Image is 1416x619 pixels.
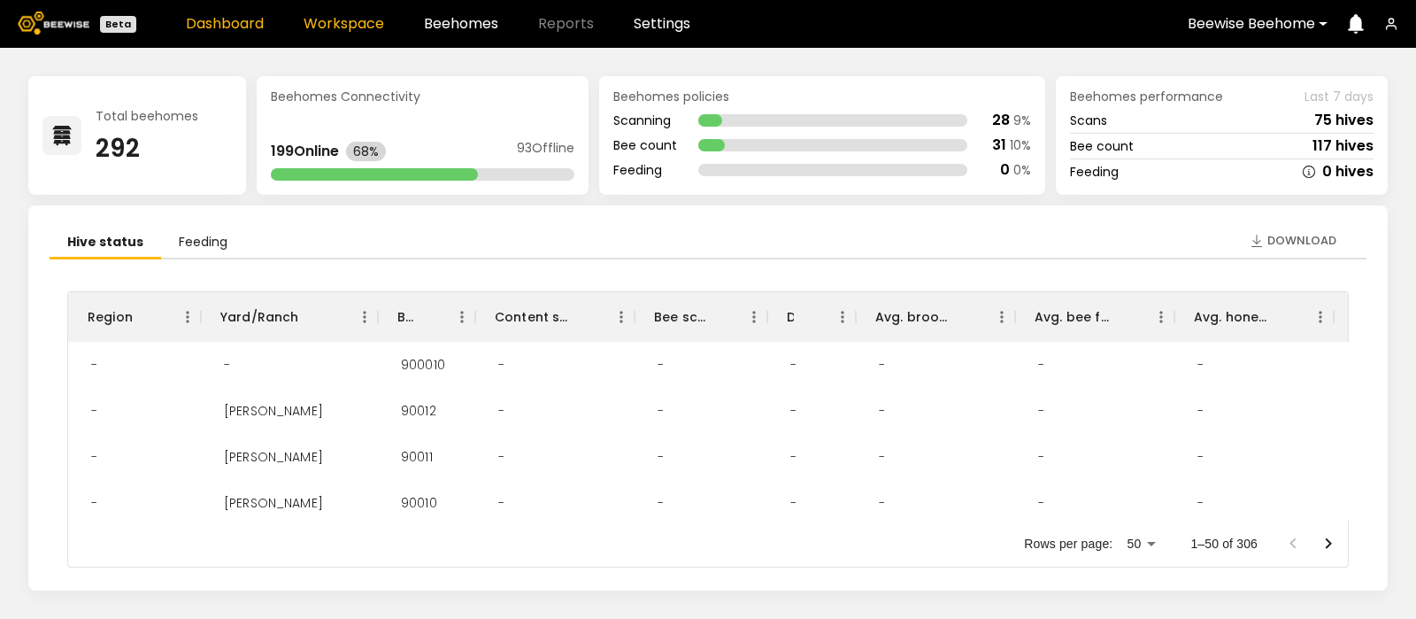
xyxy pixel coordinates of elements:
div: - [484,434,519,480]
span: Beehomes performance [1070,90,1223,103]
div: 68% [346,142,386,161]
div: 50 [1120,531,1162,557]
button: Sort [133,305,158,329]
div: - [643,388,678,434]
div: - [643,480,678,526]
div: - [776,388,811,434]
div: - [1024,434,1058,480]
div: - [1343,480,1377,526]
div: Avg. bee frames [1015,292,1174,342]
div: 90012 [387,388,450,434]
span: Download [1267,232,1336,250]
a: Beehomes [424,17,498,31]
div: 199 Online [271,144,339,159]
div: 0 % [1013,164,1031,176]
div: Stella [210,434,337,480]
div: - [77,388,112,434]
button: Menu [989,304,1015,330]
li: Hive status [50,227,161,259]
li: Feeding [161,227,245,259]
button: Menu [1307,304,1334,330]
div: 75 hives [1314,113,1374,128]
div: - [776,480,811,526]
div: - [210,342,244,388]
div: Feeding [613,164,677,176]
div: - [865,342,899,388]
button: Sort [413,305,438,329]
div: - [484,388,519,434]
div: Beta [100,16,136,33]
button: Sort [794,305,819,329]
span: Last 7 days [1304,90,1374,103]
div: Beehomes Connectivity [271,90,574,103]
button: Menu [608,304,635,330]
div: 0 [1000,163,1010,177]
div: Bee count [613,139,677,151]
div: - [1183,480,1218,526]
div: Avg. honey frames [1194,292,1272,342]
div: Avg. brood frames [856,292,1015,342]
button: Menu [174,304,201,330]
div: - [1183,434,1218,480]
div: - [865,480,899,526]
div: - [484,342,519,388]
div: - [643,434,678,480]
div: Bee scan hives [654,292,705,342]
div: 93 Offline [517,142,574,161]
div: Avg. honey frames [1174,292,1334,342]
div: - [776,434,811,480]
div: Bee count [1070,140,1134,152]
p: 1–50 of 306 [1190,535,1258,553]
div: - [77,480,112,526]
span: Reports [538,17,594,31]
div: - [1343,342,1377,388]
div: Bee scan hives [635,292,767,342]
div: 10 % [1010,139,1031,151]
div: - [1024,342,1058,388]
div: Avg. brood frames [875,292,953,342]
div: 900010 [387,342,459,388]
button: Go to next page [1311,526,1346,561]
div: - [77,434,112,480]
div: Region [68,292,201,342]
div: BH ID [397,292,413,342]
div: Content scan hives [495,292,573,342]
button: Sort [573,305,597,329]
button: Menu [829,304,856,330]
div: - [1183,342,1218,388]
button: Menu [351,304,378,330]
div: Beehomes policies [613,90,1031,103]
button: Download [1241,227,1345,255]
button: Sort [1272,305,1297,329]
div: BH ID [378,292,475,342]
button: Sort [705,305,730,329]
div: - [484,480,519,526]
div: Region [88,292,133,342]
a: Dashboard [186,17,264,31]
p: Rows per page: [1024,535,1112,553]
img: Beewise logo [18,12,89,35]
div: Scans [1070,114,1107,127]
div: 90010 [387,480,451,526]
div: - [865,388,899,434]
div: 9 % [1013,114,1031,127]
div: 90011 [387,434,447,480]
button: Sort [1112,305,1137,329]
a: Workspace [304,17,384,31]
div: 117 hives [1312,139,1374,153]
div: - [776,342,811,388]
div: - [1343,434,1377,480]
div: 31 [992,138,1006,152]
div: - [643,342,678,388]
a: Settings [634,17,690,31]
button: Sort [953,305,978,329]
div: Total beehomes [96,110,198,122]
button: Menu [741,304,767,330]
div: Feeding [1070,166,1119,178]
div: - [1024,388,1058,434]
div: Scanning [613,114,677,127]
div: - [1183,388,1218,434]
div: Avg. bee frames [1035,292,1112,342]
button: Menu [1148,304,1174,330]
div: - [1024,480,1058,526]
